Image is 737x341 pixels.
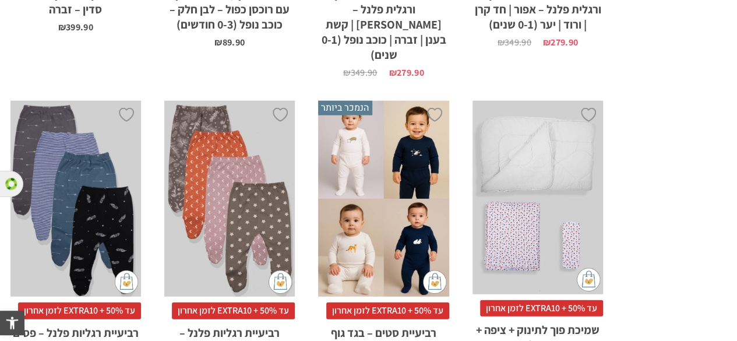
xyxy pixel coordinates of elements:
bdi: 349.90 [497,36,531,48]
img: cat-mini-atc.png [269,270,292,294]
span: ₪ [343,66,350,79]
bdi: 349.90 [343,66,377,79]
span: הנמכר ביותר [318,101,372,115]
span: ₪ [214,36,222,48]
span: עד 50% + EXTRA10 לזמן אחרון [18,303,141,319]
img: cat-mini-atc.png [577,268,600,291]
span: עד 50% + EXTRA10 לזמן אחרון [326,303,449,319]
span: ₪ [58,21,66,33]
img: cat-mini-atc.png [423,270,446,294]
span: ₪ [497,36,504,48]
span: ₪ [389,66,396,79]
bdi: 89.90 [214,36,245,48]
bdi: 399.90 [58,21,93,33]
span: עד 50% + EXTRA10 לזמן אחרון [172,303,295,319]
span: ₪ [543,36,551,48]
span: עד 50% + EXTRA10 לזמן אחרון [480,300,603,317]
bdi: 279.90 [389,66,424,79]
bdi: 279.90 [543,36,578,48]
img: cat-mini-atc.png [115,270,138,294]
